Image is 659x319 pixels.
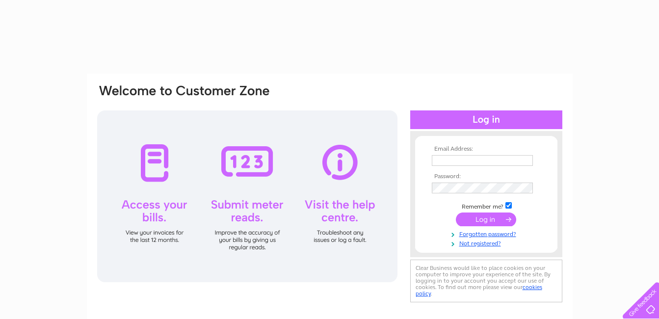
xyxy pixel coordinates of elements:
[432,229,543,238] a: Forgotten password?
[429,173,543,180] th: Password:
[456,213,516,226] input: Submit
[410,260,562,302] div: Clear Business would like to place cookies on your computer to improve your experience of the sit...
[429,201,543,211] td: Remember me?
[416,284,542,297] a: cookies policy
[429,146,543,153] th: Email Address:
[432,238,543,247] a: Not registered?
